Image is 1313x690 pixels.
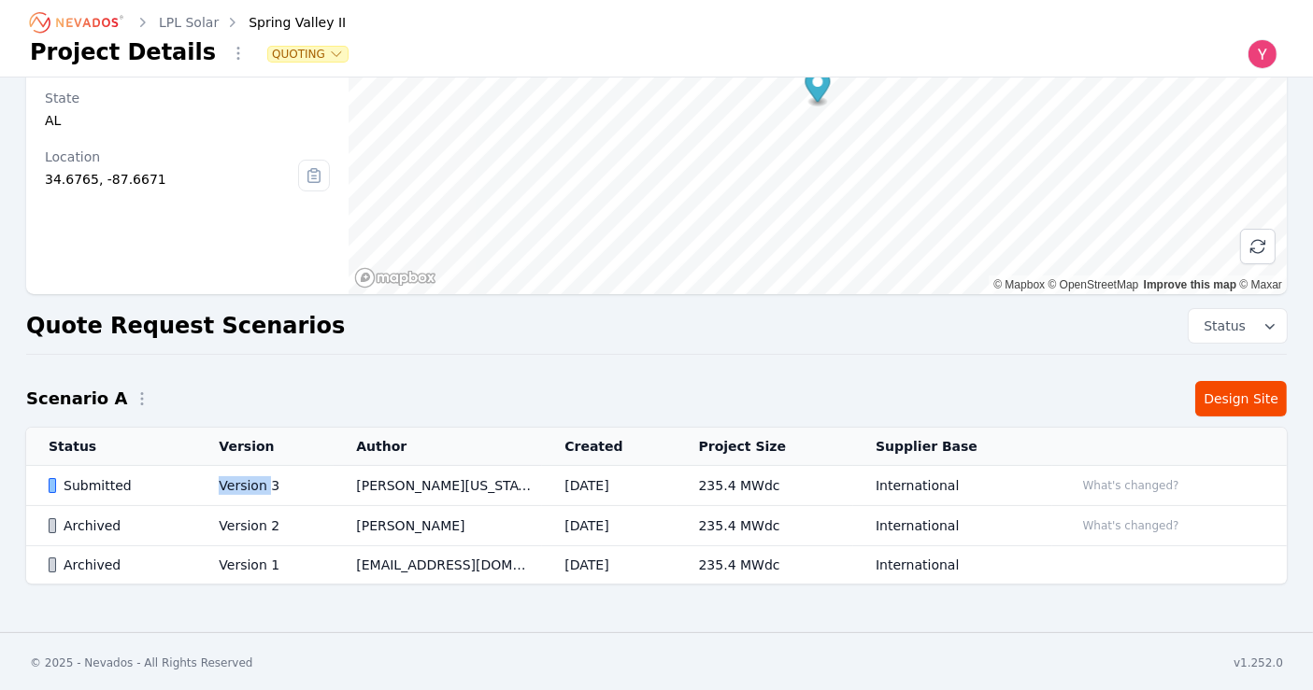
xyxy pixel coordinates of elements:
[677,428,854,466] th: Project Size
[45,89,330,107] div: State
[26,428,196,466] th: Status
[26,466,1287,506] tr: SubmittedVersion 3[PERSON_NAME][US_STATE][DATE]235.4 MWdcInternationalWhat's changed?
[268,47,348,62] button: Quoting
[1189,309,1287,343] button: Status
[1196,317,1246,335] span: Status
[542,506,676,546] td: [DATE]
[159,13,219,32] a: LPL Solar
[542,466,676,506] td: [DATE]
[30,7,346,37] nav: Breadcrumb
[334,506,542,546] td: [PERSON_NAME]
[196,428,334,466] th: Version
[26,546,1287,584] tr: ArchivedVersion 1[EMAIL_ADDRESS][DOMAIN_NAME][DATE]235.4 MWdcInternational
[354,267,436,289] a: Mapbox homepage
[49,516,187,535] div: Archived
[26,311,345,341] h2: Quote Request Scenarios
[853,506,1052,546] td: International
[26,506,1287,546] tr: ArchivedVersion 2[PERSON_NAME][DATE]235.4 MWdcInternationalWhat's changed?
[1075,475,1188,496] button: What's changed?
[45,111,330,130] div: AL
[805,69,830,107] div: Map marker
[853,546,1052,584] td: International
[853,428,1052,466] th: Supplier Base
[1195,381,1287,416] a: Design Site
[30,37,216,67] h1: Project Details
[677,466,854,506] td: 235.4 MWdc
[542,428,676,466] th: Created
[334,546,542,584] td: [EMAIL_ADDRESS][DOMAIN_NAME]
[677,546,854,584] td: 235.4 MWdc
[677,506,854,546] td: 235.4 MWdc
[196,506,334,546] td: Version 2
[196,466,334,506] td: Version 3
[542,546,676,584] td: [DATE]
[45,170,298,189] div: 34.6765, -87.6671
[49,476,187,495] div: Submitted
[30,655,253,670] div: © 2025 - Nevados - All Rights Reserved
[26,386,127,412] h2: Scenario A
[196,546,334,584] td: Version 1
[45,148,298,166] div: Location
[1075,515,1188,536] button: What's changed?
[1239,278,1282,291] a: Maxar
[1049,278,1139,291] a: OpenStreetMap
[1248,39,1277,69] img: Yoni Bennett
[993,278,1045,291] a: Mapbox
[334,428,542,466] th: Author
[222,13,346,32] div: Spring Valley II
[49,556,187,574] div: Archived
[1234,655,1283,670] div: v1.252.0
[853,466,1052,506] td: International
[1144,278,1236,291] a: Improve this map
[334,466,542,506] td: [PERSON_NAME][US_STATE]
